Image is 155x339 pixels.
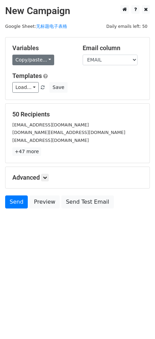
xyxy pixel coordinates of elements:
[12,111,143,118] h5: 50 Recipients
[121,306,155,339] iframe: Chat Widget
[12,82,39,93] a: Load...
[12,122,89,127] small: [EMAIL_ADDRESS][DOMAIN_NAME]
[12,147,41,156] a: +47 more
[49,82,67,93] button: Save
[29,195,60,208] a: Preview
[12,138,89,143] small: [EMAIL_ADDRESS][DOMAIN_NAME]
[5,24,67,29] small: Google Sheet:
[12,72,42,79] a: Templates
[104,23,150,30] span: Daily emails left: 50
[12,55,54,65] a: Copy/paste...
[36,24,67,29] a: 无标题电子表格
[5,195,28,208] a: Send
[12,44,72,52] h5: Variables
[5,5,150,17] h2: New Campaign
[12,130,125,135] small: [DOMAIN_NAME][EMAIL_ADDRESS][DOMAIN_NAME]
[83,44,143,52] h5: Email column
[104,24,150,29] a: Daily emails left: 50
[12,174,143,181] h5: Advanced
[61,195,114,208] a: Send Test Email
